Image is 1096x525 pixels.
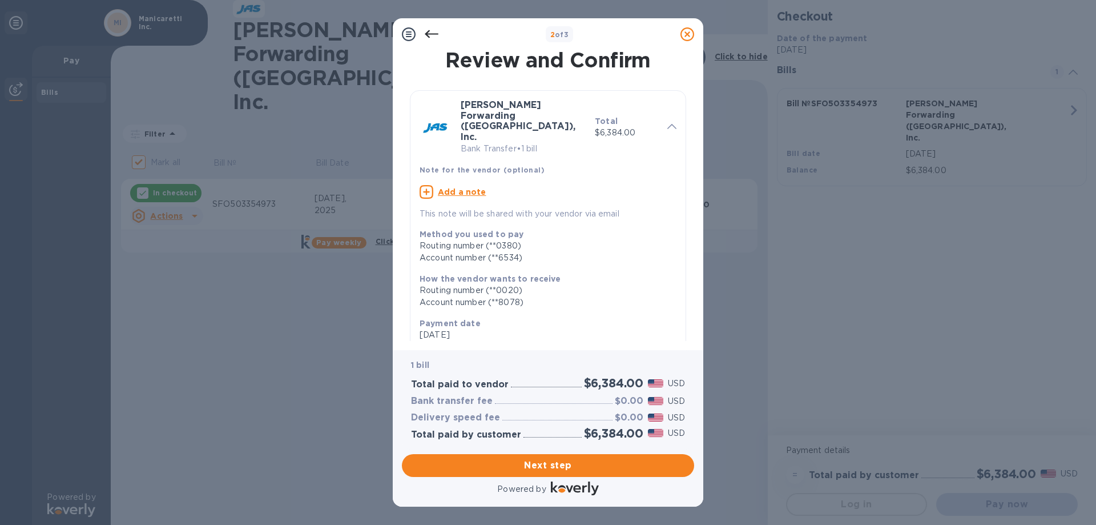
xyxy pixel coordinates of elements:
h2: $6,384.00 [584,376,643,390]
b: Payment date [420,319,481,328]
p: Powered by [497,483,546,495]
div: Account number (**6534) [420,252,667,264]
b: [PERSON_NAME] Forwarding ([GEOGRAPHIC_DATA]), Inc. [461,99,575,142]
h3: Total paid by customer [411,430,521,440]
img: USD [648,379,663,387]
p: $6,384.00 [595,127,658,139]
h3: $0.00 [615,396,643,407]
div: Routing number (**0380) [420,240,667,252]
span: Next step [411,459,685,472]
h3: Delivery speed fee [411,412,500,423]
p: This note will be shared with your vendor via email [420,208,676,220]
h3: Total paid to vendor [411,379,509,390]
button: Next step [402,454,694,477]
img: Logo [551,482,599,495]
div: Routing number (**0020) [420,284,667,296]
span: 2 [550,30,555,39]
p: USD [668,378,685,390]
h3: $0.00 [615,412,643,423]
b: Total [595,117,618,126]
img: USD [648,414,663,422]
h3: Bank transfer fee [411,396,493,407]
p: USD [668,427,685,439]
p: USD [668,395,685,407]
b: of 3 [550,30,569,39]
div: Account number (**8078) [420,296,667,308]
p: USD [668,412,685,424]
h1: Review and Confirm [408,48,688,72]
img: USD [648,429,663,437]
p: Bank Transfer • 1 bill [461,143,586,155]
b: Note for the vendor (optional) [420,166,545,174]
b: Method you used to pay [420,230,523,239]
img: USD [648,397,663,405]
p: [DATE] [420,329,667,341]
div: [PERSON_NAME] Forwarding ([GEOGRAPHIC_DATA]), Inc.Bank Transfer•1 billTotal$6,384.00Note for the ... [420,100,676,220]
b: 1 bill [411,360,429,370]
b: How the vendor wants to receive [420,274,561,283]
u: Add a note [438,187,486,197]
h2: $6,384.00 [584,426,643,440]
